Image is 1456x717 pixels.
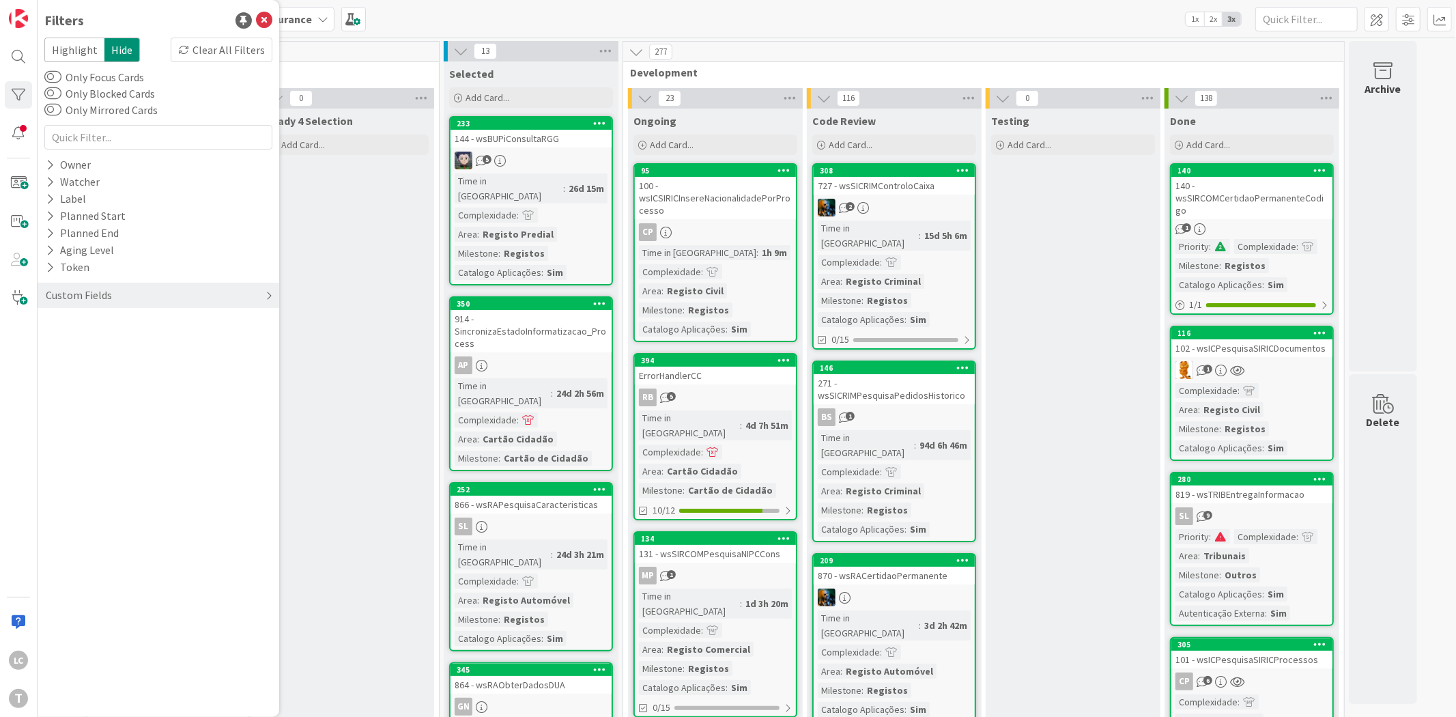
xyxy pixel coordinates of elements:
[1267,606,1290,621] div: Sim
[1171,507,1332,525] div: SL
[455,152,472,169] img: LS
[451,676,612,694] div: 864 - wsRAObterDadosDUA
[44,102,158,118] label: Only Mirrored Cards
[483,155,491,164] span: 5
[1175,587,1262,602] div: Catalogo Aplicações
[455,173,563,203] div: Time in [GEOGRAPHIC_DATA]
[1189,298,1202,312] span: 1 / 1
[1175,421,1219,436] div: Milestone
[451,117,612,130] div: 233
[455,356,472,374] div: AP
[455,208,517,223] div: Complexidade
[661,283,663,298] span: :
[451,664,612,694] div: 345864 - wsRAObterDadosDUA
[1171,165,1332,177] div: 140
[517,208,519,223] span: :
[921,618,971,633] div: 3d 2h 42m
[840,274,842,289] span: :
[1264,277,1287,292] div: Sim
[44,103,61,117] button: Only Mirrored Cards
[455,574,517,589] div: Complexidade
[685,661,732,676] div: Registos
[1264,587,1287,602] div: Sim
[840,664,842,679] span: :
[701,264,703,279] span: :
[1170,472,1334,626] a: 280819 - wsTRIBEntregaInformacaoSLPriority:Complexidade:Area:TribunaisMilestone:OutrosCatalogo Ap...
[1296,529,1298,544] span: :
[840,483,842,498] span: :
[758,245,790,260] div: 1h 9m
[1221,421,1269,436] div: Registos
[1204,12,1223,26] span: 2x
[861,503,863,518] span: :
[551,547,553,562] span: :
[919,228,921,243] span: :
[1008,139,1051,151] span: Add Card...
[500,612,548,627] div: Registos
[907,312,930,327] div: Sim
[635,533,796,563] div: 134131 - wsSIRCOMPesquisaNIPCCons
[451,664,612,676] div: 345
[551,386,553,401] span: :
[639,483,683,498] div: Milestone
[1365,81,1401,97] div: Archive
[1171,327,1332,357] div: 116102 - wsICPesquisaSIRICDocumentos
[455,432,477,447] div: Area
[880,645,882,660] span: :
[449,296,613,471] a: 350914 - SincronizaEstadoInformatizacao_ProcessAPTime in [GEOGRAPHIC_DATA]:24d 2h 56mComplexidade...
[543,265,567,280] div: Sim
[639,623,701,638] div: Complexidade
[1262,587,1264,602] span: :
[479,227,557,242] div: Registo Predial
[1255,7,1358,31] input: Quick Filter...
[635,545,796,563] div: 131 - wsSIRCOMPesquisaNIPCCons
[1177,328,1332,338] div: 116
[842,664,937,679] div: Registo Automóvel
[1177,166,1332,175] div: 140
[818,430,914,460] div: Time in [GEOGRAPHIC_DATA]
[44,85,155,102] label: Only Blocked Cards
[1203,511,1212,520] span: 9
[685,483,776,498] div: Cartão de Cidadão
[818,408,836,426] div: BS
[1175,440,1262,455] div: Catalogo Aplicações
[812,163,976,350] a: 308727 - wsSICRIMControloCaixaJCTime in [GEOGRAPHIC_DATA]:15d 5h 6mComplexidade:Area:Registo Crim...
[818,312,904,327] div: Catalogo Aplicações
[1177,475,1332,484] div: 280
[818,199,836,216] img: JC
[1296,239,1298,254] span: :
[449,116,613,285] a: 233144 - wsBUPiConsultaRGGLSTime in [GEOGRAPHIC_DATA]:26d 15mComplexidade:Area:Registo PredialMil...
[639,410,740,440] div: Time in [GEOGRAPHIC_DATA]
[653,701,670,715] span: 0/15
[455,612,498,627] div: Milestone
[818,255,880,270] div: Complexidade
[1265,606,1267,621] span: :
[543,631,567,646] div: Sim
[1175,361,1193,379] img: RL
[1198,548,1200,563] span: :
[451,518,612,535] div: SL
[477,227,479,242] span: :
[553,386,608,401] div: 24d 2h 56m
[728,680,751,695] div: Sim
[649,44,672,60] span: 277
[289,90,313,107] span: 0
[1171,296,1332,313] div: 1/1
[635,389,796,406] div: RB
[756,245,758,260] span: :
[740,596,742,611] span: :
[818,664,840,679] div: Area
[455,631,541,646] div: Catalogo Aplicações
[449,67,494,81] span: Selected
[1171,339,1332,357] div: 102 - wsICPesquisaSIRICDocumentos
[1219,258,1221,273] span: :
[1016,90,1039,107] span: 0
[1175,606,1265,621] div: Autenticação Externa
[104,38,140,62] span: Hide
[812,361,976,542] a: 146271 - wsSICRIMPesquisaPedidosHistoricoBSTime in [GEOGRAPHIC_DATA]:94d 6h 46mComplexidade:Area:...
[451,356,612,374] div: AP
[880,464,882,479] span: :
[814,199,975,216] div: JC
[904,312,907,327] span: :
[831,333,849,347] span: 0/15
